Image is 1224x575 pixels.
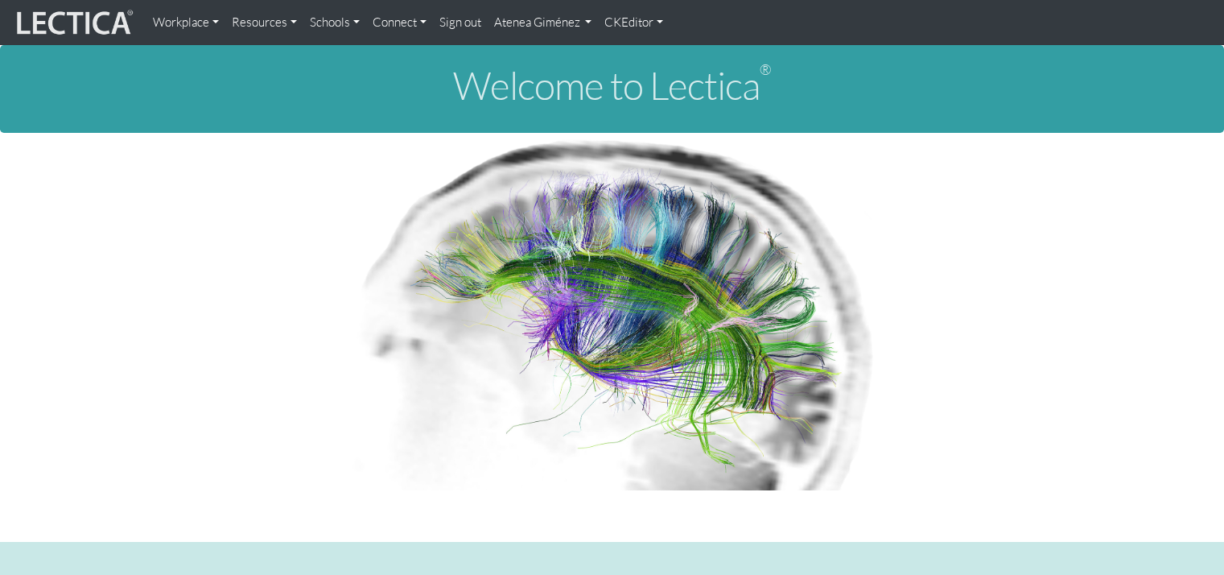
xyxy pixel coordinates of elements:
a: Sign out [433,6,488,39]
h1: Welcome to Lectica [13,64,1211,107]
img: Human Connectome Project Image [344,133,880,490]
a: Workplace [146,6,225,39]
a: Resources [225,6,303,39]
a: Schools [303,6,366,39]
a: CKEditor [598,6,670,39]
img: lecticalive [13,7,134,38]
a: Atenea Giménez [488,6,599,39]
a: Connect [366,6,433,39]
sup: ® [760,60,771,78]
